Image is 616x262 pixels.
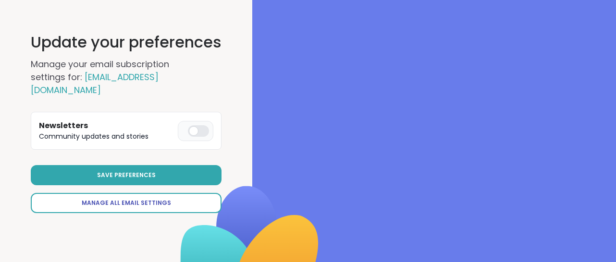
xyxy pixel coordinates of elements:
h3: Newsletters [39,120,174,131]
span: Save Preferences [97,171,156,179]
p: Community updates and stories [39,131,174,142]
h2: Manage your email subscription settings for: [31,58,204,96]
h1: Update your preferences [31,31,222,54]
span: Manage All Email Settings [82,199,171,207]
a: Manage All Email Settings [31,193,222,213]
button: Save Preferences [31,165,222,185]
span: [EMAIL_ADDRESS][DOMAIN_NAME] [31,71,159,96]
